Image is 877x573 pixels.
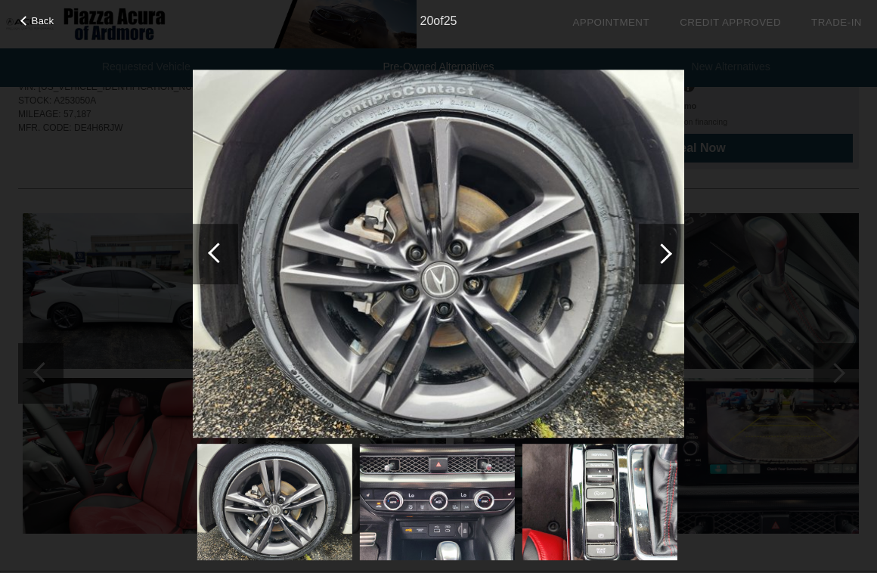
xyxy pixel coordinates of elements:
img: image.aspx [360,444,515,560]
span: 20 [420,14,434,27]
img: image.aspx [197,444,352,560]
a: Credit Approved [680,17,781,28]
span: Back [32,15,54,26]
img: image.aspx [522,444,677,560]
span: 25 [444,14,457,27]
a: Appointment [572,17,649,28]
a: Trade-In [811,17,862,28]
img: image.aspx [193,70,684,438]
